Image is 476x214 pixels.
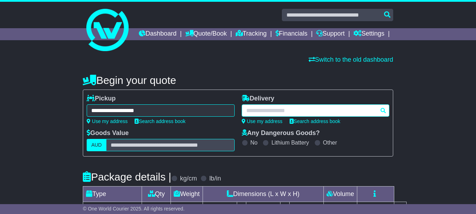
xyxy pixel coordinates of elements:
td: Weight [171,187,203,202]
label: No [251,139,258,146]
td: Volume [323,187,357,202]
a: Search address book [135,118,185,124]
label: lb/in [209,175,221,183]
td: Dimensions (L x W x H) [203,187,323,202]
a: Quote/Book [185,28,227,40]
a: Tracking [236,28,267,40]
a: Use my address [242,118,283,124]
a: Settings [353,28,384,40]
label: Goods Value [87,129,129,137]
span: © One World Courier 2025. All rights reserved. [83,206,185,212]
label: kg/cm [180,175,197,183]
td: Qty [142,187,171,202]
a: Dashboard [139,28,177,40]
a: Use my address [87,118,128,124]
a: Financials [276,28,308,40]
a: Search address book [290,118,340,124]
h4: Begin your quote [83,74,393,86]
label: Other [323,139,337,146]
h4: Package details | [83,171,171,183]
label: Delivery [242,95,274,103]
a: Support [316,28,345,40]
typeahead: Please provide city [242,104,389,117]
label: Any Dangerous Goods? [242,129,320,137]
td: Type [83,187,142,202]
label: Lithium Battery [271,139,309,146]
a: Switch to the old dashboard [309,56,393,63]
label: AUD [87,139,106,151]
label: Pickup [87,95,116,103]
